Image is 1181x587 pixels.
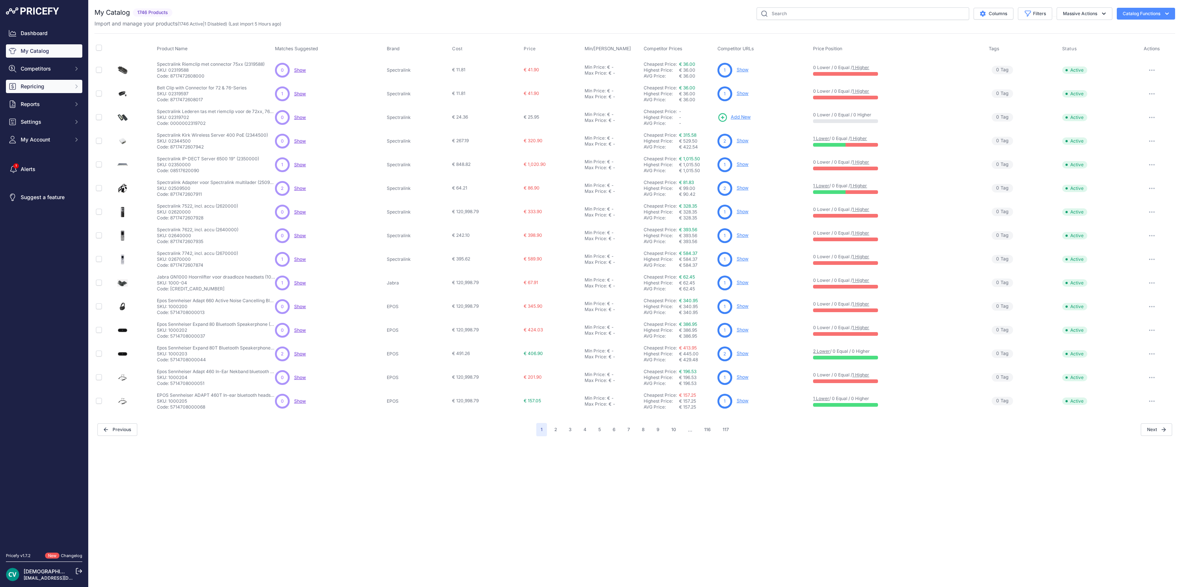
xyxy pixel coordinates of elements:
[524,209,542,214] span: € 333.90
[813,207,981,212] p: 0 Lower / 0 Equal /
[1062,137,1087,145] span: Active
[585,159,606,165] div: Min Price:
[679,298,698,303] a: € 340.95
[294,398,306,404] a: Show
[21,83,69,90] span: Repricing
[294,351,306,356] a: Show
[644,156,677,161] a: Cheapest Price:
[612,117,615,123] div: -
[585,206,606,212] div: Min Price:
[594,423,605,436] button: Go to page 5
[813,136,981,141] p: / 0 Equal /
[294,375,306,380] a: Show
[281,209,284,215] span: 0
[387,138,442,144] p: Spectralink
[852,301,869,307] a: 1 Higher
[157,97,247,103] p: Code: 8717472608017
[294,327,306,333] span: Show
[21,100,69,108] span: Reports
[718,423,733,436] button: Go to page 117
[637,423,649,436] button: Go to page 8
[813,159,981,165] p: 0 Lower / 0 Equal /
[452,46,464,52] button: Cost
[387,162,442,168] p: Spectralink
[157,185,275,191] p: SKU: 02509500
[1057,7,1112,20] button: Massive Actions
[737,327,748,332] a: Show
[281,67,284,74] span: 0
[6,80,82,93] button: Repricing
[1062,90,1087,98] span: Active
[974,8,1013,20] button: Columns
[294,91,306,96] span: Show
[852,159,869,165] a: 1 Higher
[387,185,442,191] p: Spectralink
[737,351,748,356] a: Show
[281,114,284,121] span: 0
[612,70,615,76] div: -
[157,191,275,197] p: Code: 8717472607911
[387,115,442,120] p: Spectralink
[452,46,462,52] span: Cost
[1062,46,1078,52] button: Status
[644,321,677,327] a: Cheapest Price:
[1062,208,1087,216] span: Active
[1018,7,1052,20] button: Filters
[24,568,201,574] a: [DEMOGRAPHIC_DATA][PERSON_NAME] der ree [DEMOGRAPHIC_DATA]
[644,97,679,103] div: AVG Price:
[157,73,265,79] p: Code: 8717472608000
[610,112,614,117] div: -
[813,183,981,189] p: / 0 Equal /
[585,112,606,117] div: Min Price:
[644,85,677,91] a: Cheapest Price:
[564,423,576,436] button: Go to page 3
[157,203,238,209] p: Spectralink 7522, incl. accu (2620000)
[992,89,1013,98] span: Tag
[737,374,748,380] a: Show
[679,392,696,398] a: € 157.25
[157,115,275,120] p: SKU: 02319702
[294,138,306,144] span: Show
[610,64,614,70] div: -
[179,21,203,27] a: 1746 Active
[609,188,612,194] div: €
[157,120,275,126] p: Code: 0000002319702
[737,303,748,309] a: Show
[6,115,82,129] button: Settings
[294,209,306,215] a: Show
[723,185,726,192] span: 2
[294,280,306,286] span: Show
[644,185,679,191] div: Highest Price:
[585,141,607,147] div: Max Price:
[157,67,265,73] p: SKU: 02319588
[644,392,677,398] a: Cheapest Price:
[387,67,442,73] p: Spectralink
[644,191,679,197] div: AVG Price:
[852,230,869,236] a: 1 Higher
[524,114,539,120] span: € 25.95
[679,345,697,351] a: € 413.95
[679,203,697,209] a: € 328.35
[610,182,614,188] div: -
[585,88,606,94] div: Min Price:
[623,423,634,436] button: Go to page 7
[607,159,610,165] div: €
[644,369,677,374] a: Cheapest Price:
[679,191,715,197] div: € 90.42
[609,212,612,218] div: €
[6,62,82,75] button: Competitors
[644,274,677,280] a: Cheapest Price:
[992,184,1013,192] span: Tag
[992,208,1013,216] span: Tag
[737,161,748,167] a: Show
[609,141,612,147] div: €
[585,117,607,123] div: Max Price:
[723,138,726,144] span: 2
[989,46,999,51] span: Tags
[679,67,695,73] span: € 36.00
[737,232,748,238] a: Show
[6,27,82,544] nav: Sidebar
[281,161,283,168] span: 1
[644,120,679,126] div: AVG Price:
[724,161,726,168] span: 1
